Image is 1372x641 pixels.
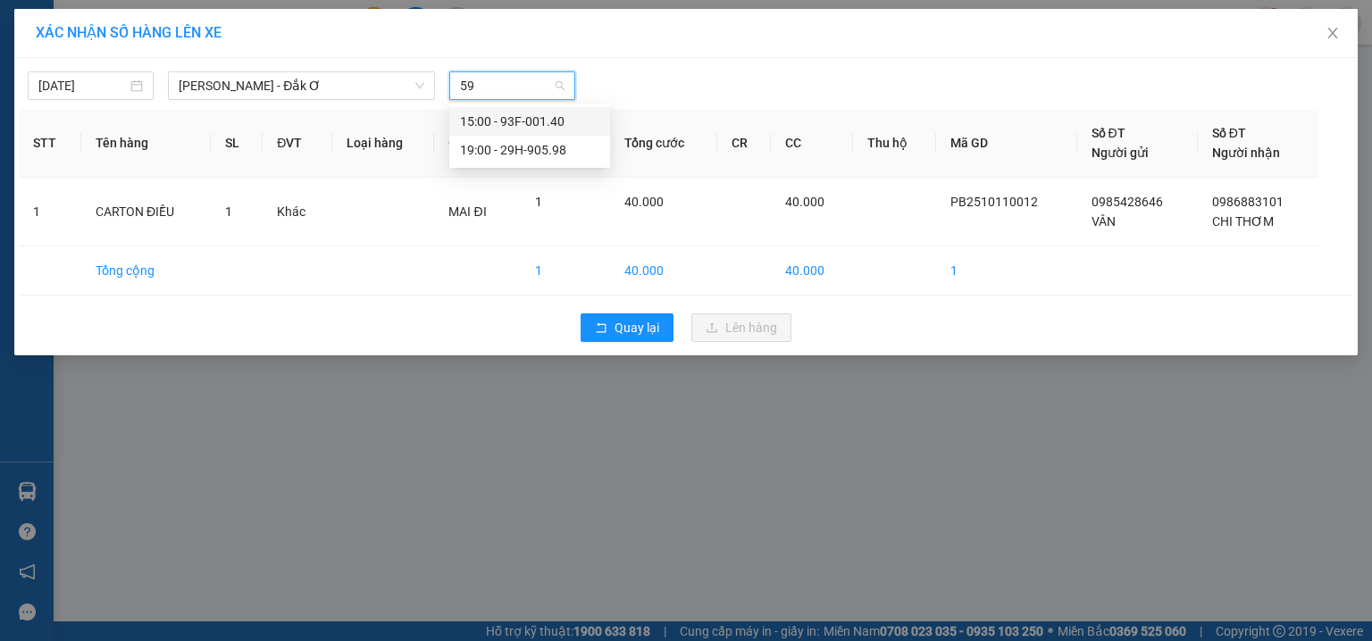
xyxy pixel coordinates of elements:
td: 1 [521,246,610,296]
span: CHI THƠM [1212,214,1274,229]
span: Quay lại [615,318,659,337]
th: Tên hàng [81,109,211,178]
span: Người nhận [1212,146,1280,160]
span: close [1326,26,1340,40]
span: VÂN [1092,214,1116,229]
span: down [414,80,425,91]
button: rollbackQuay lại [581,313,673,342]
span: 40.000 [624,195,664,209]
button: Close [1308,9,1358,59]
th: SL [211,109,263,178]
td: CARTON ĐIỀU [81,178,211,246]
td: Khác [263,178,331,246]
th: Tổng cước [610,109,717,178]
span: Hồ Chí Minh - Đắk Ơ [179,72,424,99]
th: CC [771,109,853,178]
span: rollback [595,321,607,336]
th: Mã GD [936,109,1076,178]
span: Số ĐT [1212,126,1246,140]
td: 1 [19,178,81,246]
th: Thu hộ [853,109,936,178]
th: Loại hàng [332,109,435,178]
span: 40.000 [785,195,824,209]
span: XÁC NHẬN SỐ HÀNG LÊN XE [36,24,222,41]
span: PB2510110012 [950,195,1038,209]
span: Số ĐT [1092,126,1125,140]
th: Ghi chú [434,109,521,178]
button: uploadLên hàng [691,313,791,342]
span: 1 [535,195,542,209]
span: 0986883101 [1212,195,1284,209]
span: 1 [225,204,232,219]
th: CR [717,109,771,178]
span: Người gửi [1092,146,1149,160]
td: 40.000 [771,246,853,296]
input: 11/10/2025 [38,76,127,96]
td: 1 [936,246,1076,296]
span: 0985428646 [1092,195,1163,209]
span: MAI ĐI [448,204,486,219]
div: 15:00 - 93F-001.40 [460,112,599,131]
th: STT [19,109,81,178]
div: 19:00 - 29H-905.98 [460,140,599,160]
td: Tổng cộng [81,246,211,296]
th: ĐVT [263,109,331,178]
td: 40.000 [610,246,717,296]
